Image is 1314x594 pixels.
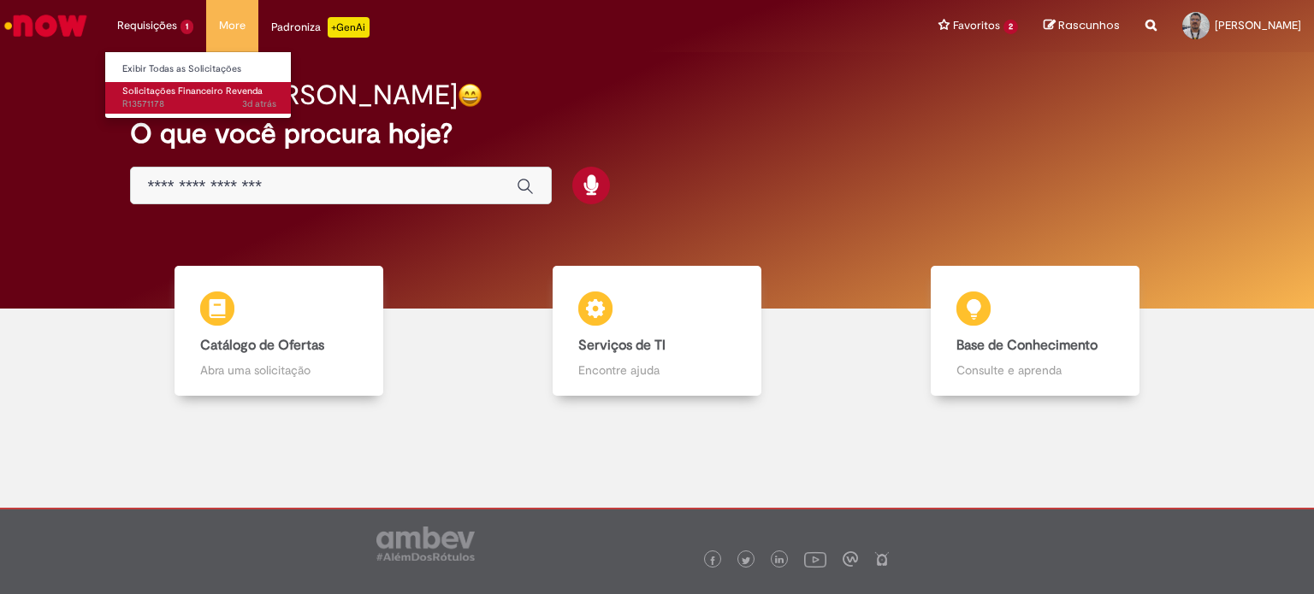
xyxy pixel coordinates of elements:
[105,82,293,114] a: Aberto R13571178 : Solicitações Financeiro Revenda
[271,17,370,38] div: Padroniza
[219,17,246,34] span: More
[956,337,1098,354] b: Base de Conhecimento
[874,551,890,567] img: logo_footer_naosei.png
[90,266,468,397] a: Catálogo de Ofertas Abra uma solicitação
[1003,20,1018,34] span: 2
[843,551,858,567] img: logo_footer_workplace.png
[130,119,1185,149] h2: O que você procura hoje?
[742,556,750,565] img: logo_footer_twitter.png
[458,83,482,108] img: happy-face.png
[117,17,177,34] span: Requisições
[242,97,276,110] time: 26/09/2025 15:24:34
[846,266,1224,397] a: Base de Conhecimento Consulte e aprenda
[1044,18,1120,34] a: Rascunhos
[328,17,370,38] p: +GenAi
[104,51,292,119] ul: Requisições
[468,266,846,397] a: Serviços de TI Encontre ajuda
[242,97,276,110] span: 3d atrás
[775,556,784,566] img: logo_footer_linkedin.png
[578,337,666,354] b: Serviços de TI
[1215,18,1301,32] span: [PERSON_NAME]
[181,20,193,34] span: 1
[376,526,475,561] img: logo_footer_ambev_rotulo_gray.png
[200,362,357,379] p: Abra uma solicitação
[578,362,735,379] p: Encontre ajuda
[122,85,263,97] span: Solicitações Financeiro Revenda
[953,17,1000,34] span: Favoritos
[200,337,324,354] b: Catálogo de Ofertas
[105,60,293,79] a: Exibir Todas as Solicitações
[122,97,276,111] span: R13571178
[130,80,458,110] h2: Bom dia, [PERSON_NAME]
[804,548,826,570] img: logo_footer_youtube.png
[1058,17,1120,33] span: Rascunhos
[2,9,90,43] img: ServiceNow
[956,362,1113,379] p: Consulte e aprenda
[708,556,717,565] img: logo_footer_facebook.png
